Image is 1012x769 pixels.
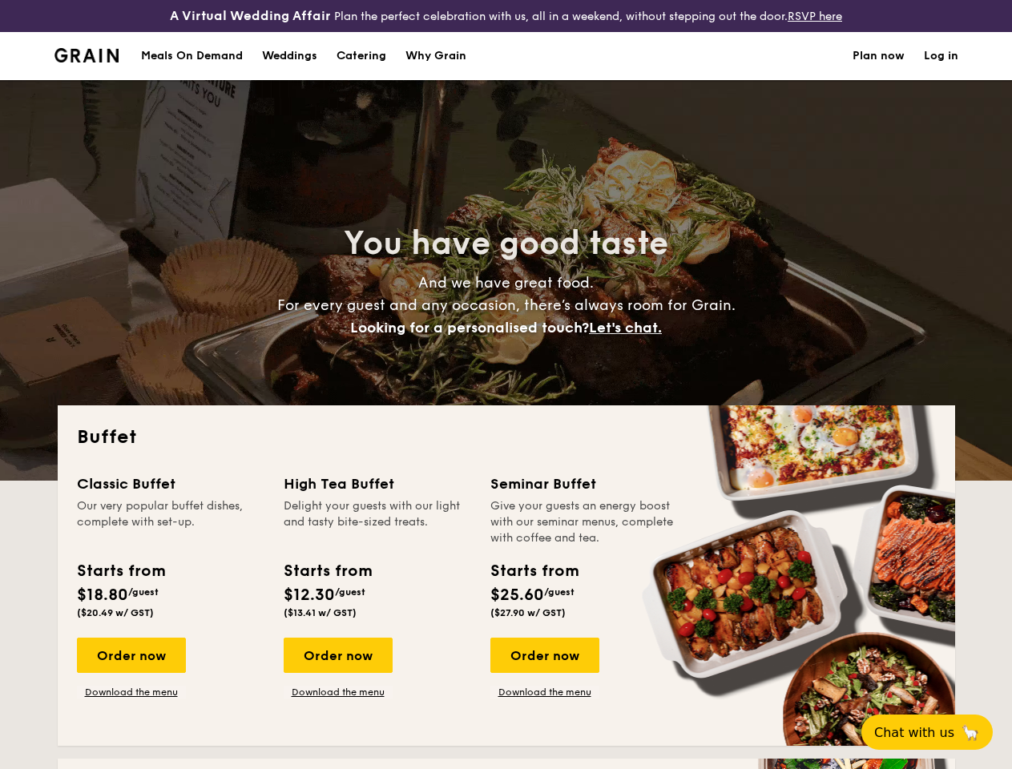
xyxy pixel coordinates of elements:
[788,10,842,23] a: RSVP here
[77,559,164,583] div: Starts from
[284,586,335,605] span: $12.30
[861,715,993,750] button: Chat with us🦙
[277,274,736,336] span: And we have great food. For every guest and any occasion, there’s always room for Grain.
[350,319,589,336] span: Looking for a personalised touch?
[335,586,365,598] span: /guest
[141,32,243,80] div: Meals On Demand
[77,686,186,699] a: Download the menu
[924,32,958,80] a: Log in
[284,607,357,618] span: ($13.41 w/ GST)
[337,32,386,80] h1: Catering
[77,498,264,546] div: Our very popular buffet dishes, complete with set-up.
[77,638,186,673] div: Order now
[490,559,578,583] div: Starts from
[262,32,317,80] div: Weddings
[589,319,662,336] span: Let's chat.
[327,32,396,80] a: Catering
[853,32,905,80] a: Plan now
[344,224,668,263] span: You have good taste
[544,586,575,598] span: /guest
[396,32,476,80] a: Why Grain
[252,32,327,80] a: Weddings
[77,425,936,450] h2: Buffet
[77,473,264,495] div: Classic Buffet
[490,498,678,546] div: Give your guests an energy boost with our seminar menus, complete with coffee and tea.
[490,607,566,618] span: ($27.90 w/ GST)
[405,32,466,80] div: Why Grain
[490,586,544,605] span: $25.60
[284,638,393,673] div: Order now
[284,498,471,546] div: Delight your guests with our light and tasty bite-sized treats.
[77,607,154,618] span: ($20.49 w/ GST)
[874,725,954,740] span: Chat with us
[490,638,599,673] div: Order now
[961,723,980,742] span: 🦙
[54,48,119,62] a: Logotype
[284,559,371,583] div: Starts from
[284,473,471,495] div: High Tea Buffet
[284,686,393,699] a: Download the menu
[490,686,599,699] a: Download the menu
[490,473,678,495] div: Seminar Buffet
[128,586,159,598] span: /guest
[170,6,331,26] h4: A Virtual Wedding Affair
[131,32,252,80] a: Meals On Demand
[77,586,128,605] span: $18.80
[169,6,844,26] div: Plan the perfect celebration with us, all in a weekend, without stepping out the door.
[54,48,119,62] img: Grain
